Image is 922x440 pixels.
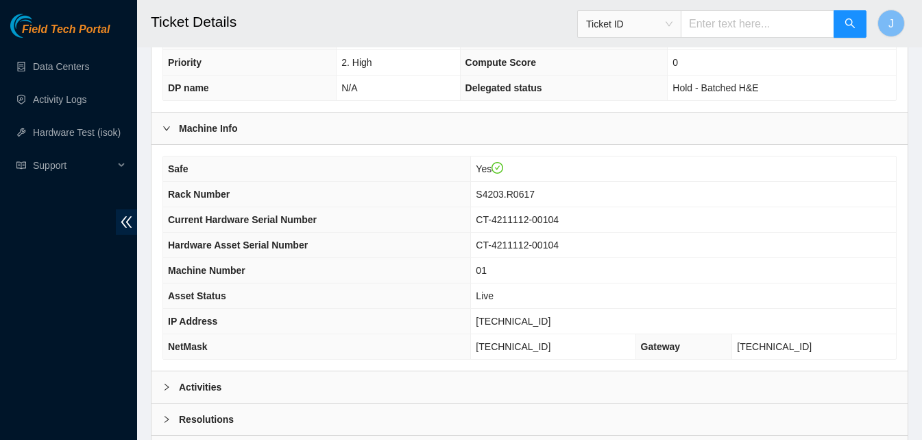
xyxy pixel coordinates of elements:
span: Current Hardware Serial Number [168,214,317,225]
div: Activities [151,371,908,403]
span: search [845,18,856,31]
span: right [162,124,171,132]
span: read [16,161,26,170]
span: double-left [116,209,137,235]
span: Field Tech Portal [22,23,110,36]
a: Data Centers [33,61,89,72]
span: 0 [672,57,678,68]
span: Machine Number [168,265,245,276]
b: Activities [179,380,221,395]
span: right [162,383,171,391]
span: Yes [476,163,503,174]
a: Akamai TechnologiesField Tech Portal [10,25,110,43]
span: Ticket ID [586,14,672,34]
span: DP name [168,82,209,93]
a: Hardware Test (isok) [33,127,121,138]
span: CT-4211112-00104 [476,214,559,225]
img: Akamai Technologies [10,14,69,38]
div: Machine Info [151,113,908,144]
span: right [162,415,171,424]
span: Compute Score [465,57,536,68]
span: [TECHNICAL_ID] [737,341,812,352]
span: check-circle [492,162,504,174]
button: J [877,10,905,37]
b: Resolutions [179,412,234,427]
div: Resolutions [151,404,908,435]
button: search [834,10,866,38]
span: Hardware Asset Serial Number [168,240,308,251]
input: Enter text here... [681,10,834,38]
span: Live [476,290,494,301]
span: Support [33,152,114,179]
span: Gateway [641,341,681,352]
span: 01 [476,265,487,276]
span: Delegated status [465,82,542,93]
span: N/A [341,82,357,93]
span: [TECHNICAL_ID] [476,316,550,327]
span: 2. High [341,57,372,68]
b: Machine Info [179,121,238,136]
span: J [888,15,894,32]
span: CT-4211112-00104 [476,240,559,251]
span: S4203.R0617 [476,189,535,200]
span: Safe [168,163,189,174]
a: Activity Logs [33,94,87,105]
span: [TECHNICAL_ID] [476,341,550,352]
span: NetMask [168,341,208,352]
span: Hold - Batched H&E [672,82,758,93]
span: Asset Status [168,290,226,301]
span: Priority [168,57,202,68]
span: Rack Number [168,189,230,200]
span: IP Address [168,316,217,327]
